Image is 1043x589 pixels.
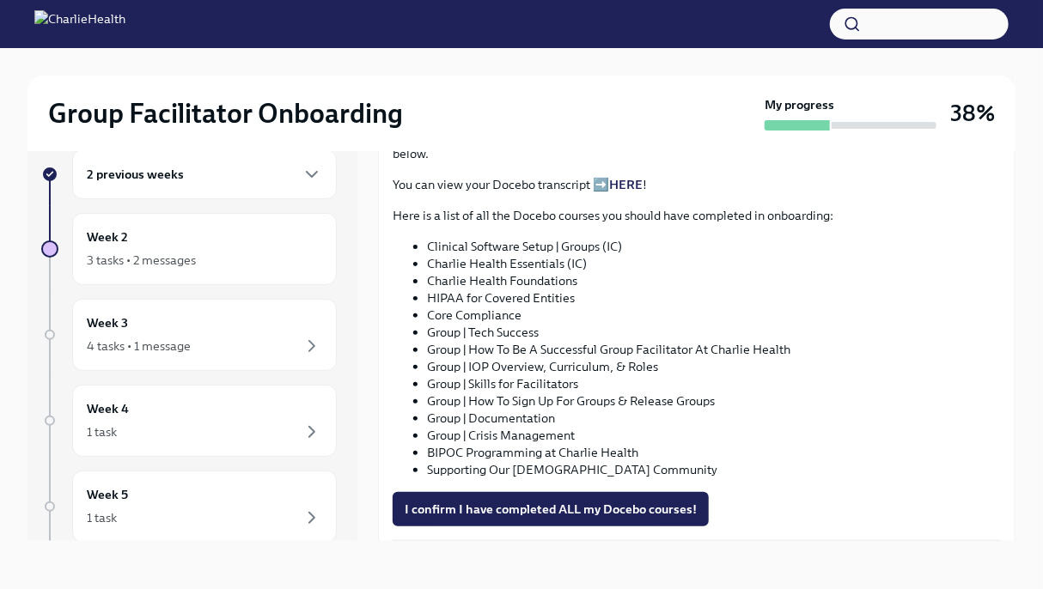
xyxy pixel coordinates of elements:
a: Week 41 task [41,385,337,457]
li: Group | Skills for Facilitators [427,375,1001,392]
a: HERE [609,177,643,192]
h2: Group Facilitator Onboarding [48,96,403,131]
li: Charlie Health Essentials (IC) [427,255,1001,272]
div: 2 previous weeks [72,149,337,199]
li: Clinical Software Setup | Groups (IC) [427,238,1001,255]
li: Group | How To Be A Successful Group Facilitator At Charlie Health [427,341,1001,358]
li: Charlie Health Foundations [427,272,1001,289]
p: Here is a list of all the Docebo courses you should have completed in onboarding: [393,207,1001,224]
li: Supporting Our [DEMOGRAPHIC_DATA] Community [427,461,1001,478]
li: Core Compliance [427,307,1001,324]
div: 1 task [87,423,117,440]
li: Group | IOP Overview, Curriculum, & Roles [427,358,1001,375]
p: You can view your Docebo transcript ➡️ ! [393,176,1001,193]
h6: Week 3 [87,313,128,332]
li: BIPOC Programming at Charlie Health [427,444,1001,461]
a: Week 51 task [41,471,337,543]
li: Group | Tech Success [427,324,1001,341]
a: Week 34 tasks • 1 message [41,299,337,371]
strong: My progress [765,96,834,113]
h6: 2 previous weeks [87,165,184,184]
h6: Week 4 [87,399,129,418]
li: Group | How To Sign Up For Groups & Release Groups [427,392,1001,410]
div: 1 task [87,509,117,526]
h6: Week 5 [87,485,128,504]
h3: 38% [950,98,995,129]
li: HIPAA for Covered Entities [427,289,1001,307]
li: Group | Documentation [427,410,1001,427]
span: I confirm I have completed ALL my Docebo courses! [405,501,697,518]
li: Group | Crisis Management [427,427,1001,444]
div: 3 tasks • 2 messages [87,252,196,269]
div: 4 tasks • 1 message [87,337,191,355]
a: Week 23 tasks • 2 messages [41,213,337,285]
img: CharlieHealth [34,10,125,38]
h6: Week 2 [87,228,128,246]
button: I confirm I have completed ALL my Docebo courses! [393,492,709,526]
